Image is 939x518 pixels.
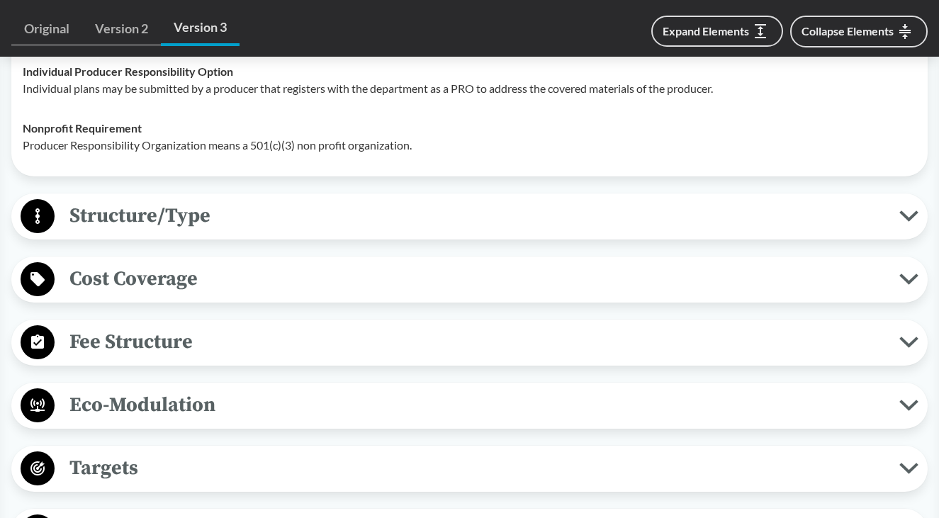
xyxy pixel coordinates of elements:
button: Expand Elements [651,16,783,47]
strong: Individual Producer Responsibility Option [23,64,233,78]
button: Targets [16,451,923,487]
span: Cost Coverage [55,263,899,295]
strong: Nonprofit Requirement [23,121,142,135]
a: Version 3 [161,11,240,46]
span: Fee Structure [55,326,899,358]
span: Structure/Type [55,200,899,232]
span: Eco-Modulation [55,389,899,421]
button: Fee Structure [16,325,923,361]
span: Targets [55,452,899,484]
button: Structure/Type [16,198,923,235]
button: Eco-Modulation [16,388,923,424]
button: Collapse Elements [790,16,928,47]
button: Cost Coverage [16,261,923,298]
p: Producer Responsibility Organization means a 501(c)(3) non profit organization. [23,137,916,154]
a: Version 2 [82,13,161,45]
a: Original [11,13,82,45]
p: Individual plans may be submitted by a producer that registers with the department as a PRO to ad... [23,80,916,97]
